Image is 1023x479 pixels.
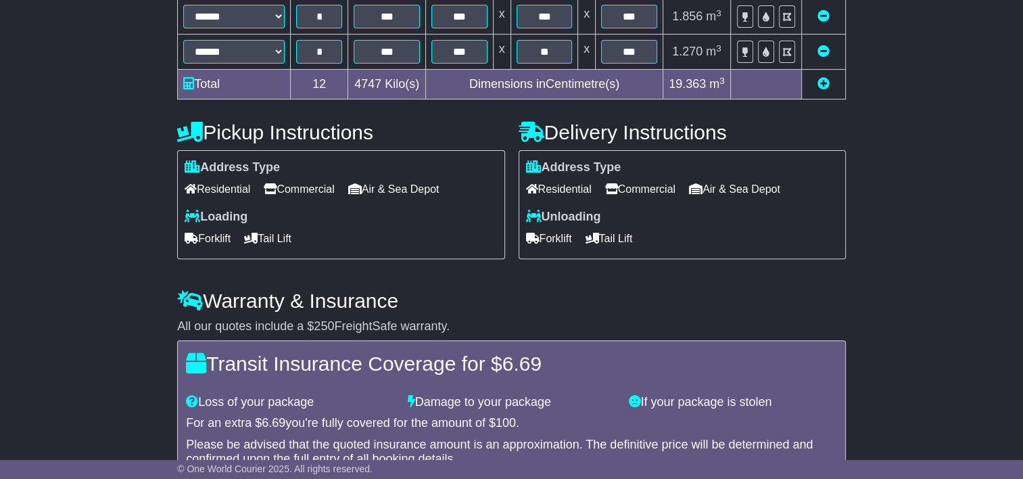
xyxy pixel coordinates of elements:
div: Please be advised that the quoted insurance amount is an approximation. The definitive price will... [186,438,837,467]
span: 100 [496,416,516,430]
td: Kilo(s) [348,70,426,99]
td: x [578,35,596,70]
span: 1.856 [672,9,703,23]
label: Address Type [526,160,621,175]
label: Loading [185,210,247,225]
label: Unloading [526,210,601,225]
span: m [706,45,721,58]
sup: 3 [716,8,721,18]
span: m [706,9,721,23]
div: Loss of your package [179,395,401,410]
span: Tail Lift [244,228,291,249]
span: 6.69 [502,352,542,375]
span: Forklift [185,228,231,249]
span: m [709,77,725,91]
h4: Pickup Instructions [177,121,504,143]
div: If your package is stolen [622,395,844,410]
span: 1.270 [672,45,703,58]
sup: 3 [716,43,721,53]
span: Residential [526,179,592,200]
span: 19.363 [669,77,706,91]
a: Add new item [817,77,830,91]
h4: Warranty & Insurance [177,290,846,312]
sup: 3 [719,76,725,86]
a: Remove this item [817,9,830,23]
span: 250 [314,319,334,333]
td: x [493,35,510,70]
h4: Delivery Instructions [519,121,846,143]
div: All our quotes include a $ FreightSafe warranty. [177,319,846,334]
h4: Transit Insurance Coverage for $ [186,352,837,375]
span: Commercial [264,179,334,200]
td: Dimensions in Centimetre(s) [426,70,663,99]
span: © One World Courier 2025. All rights reserved. [177,463,373,474]
span: Air & Sea Depot [348,179,439,200]
span: Tail Lift [586,228,633,249]
span: Commercial [605,179,675,200]
span: Air & Sea Depot [689,179,780,200]
a: Remove this item [817,45,830,58]
span: Residential [185,179,250,200]
span: Forklift [526,228,572,249]
div: For an extra $ you're fully covered for the amount of $ . [186,416,837,431]
td: 12 [291,70,348,99]
span: 6.69 [262,416,285,430]
div: Damage to your package [401,395,623,410]
label: Address Type [185,160,280,175]
td: Total [178,70,291,99]
span: 4747 [354,77,381,91]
